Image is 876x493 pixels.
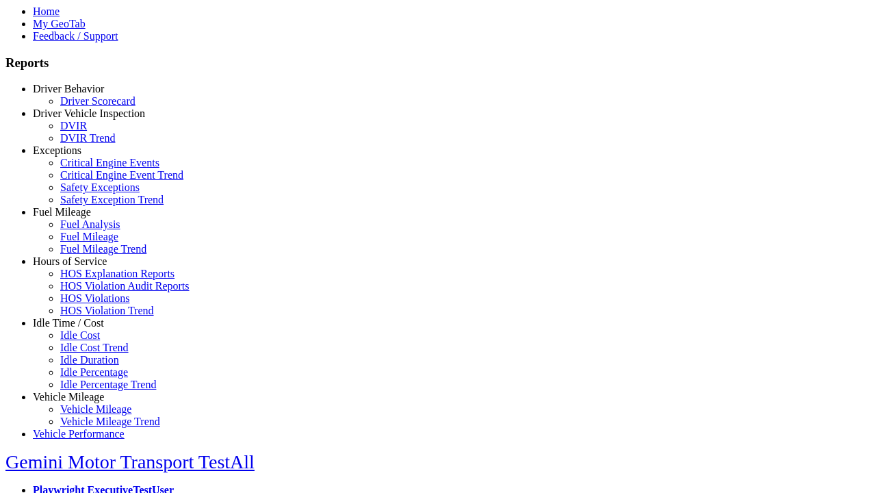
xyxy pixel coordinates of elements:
a: Driver Behavior [33,83,104,94]
a: Fuel Mileage [60,231,118,242]
a: DVIR Trend [60,132,115,144]
a: My GeoTab [33,18,86,29]
a: DVIR [60,120,87,131]
a: HOS Violation Audit Reports [60,280,190,292]
a: Driver Vehicle Inspection [33,108,145,119]
a: HOS Explanation Reports [60,268,175,279]
a: Safety Exception Trend [60,194,164,205]
a: Feedback / Support [33,30,118,42]
a: Fuel Mileage [33,206,91,218]
a: Hours of Service [33,255,107,267]
a: Vehicle Mileage [60,403,131,415]
a: Critical Engine Event Trend [60,169,183,181]
a: Idle Time / Cost [33,317,104,329]
a: Idle Percentage Trend [60,379,156,390]
a: Idle Cost [60,329,100,341]
h3: Reports [5,55,871,71]
a: Vehicle Performance [33,428,125,440]
a: Idle Duration [60,354,119,366]
a: HOS Violation Trend [60,305,154,316]
a: Idle Percentage [60,366,128,378]
a: Vehicle Mileage [33,391,104,403]
a: HOS Violations [60,292,129,304]
a: Fuel Analysis [60,218,120,230]
a: Idle Cost Trend [60,342,129,353]
a: Critical Engine Events [60,157,159,168]
a: Exceptions [33,144,81,156]
a: Fuel Mileage Trend [60,243,146,255]
a: Vehicle Mileage Trend [60,416,160,427]
a: Gemini Motor Transport TestAll [5,451,255,472]
a: Safety Exceptions [60,181,140,193]
a: Driver Scorecard [60,95,136,107]
a: Home [33,5,60,17]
